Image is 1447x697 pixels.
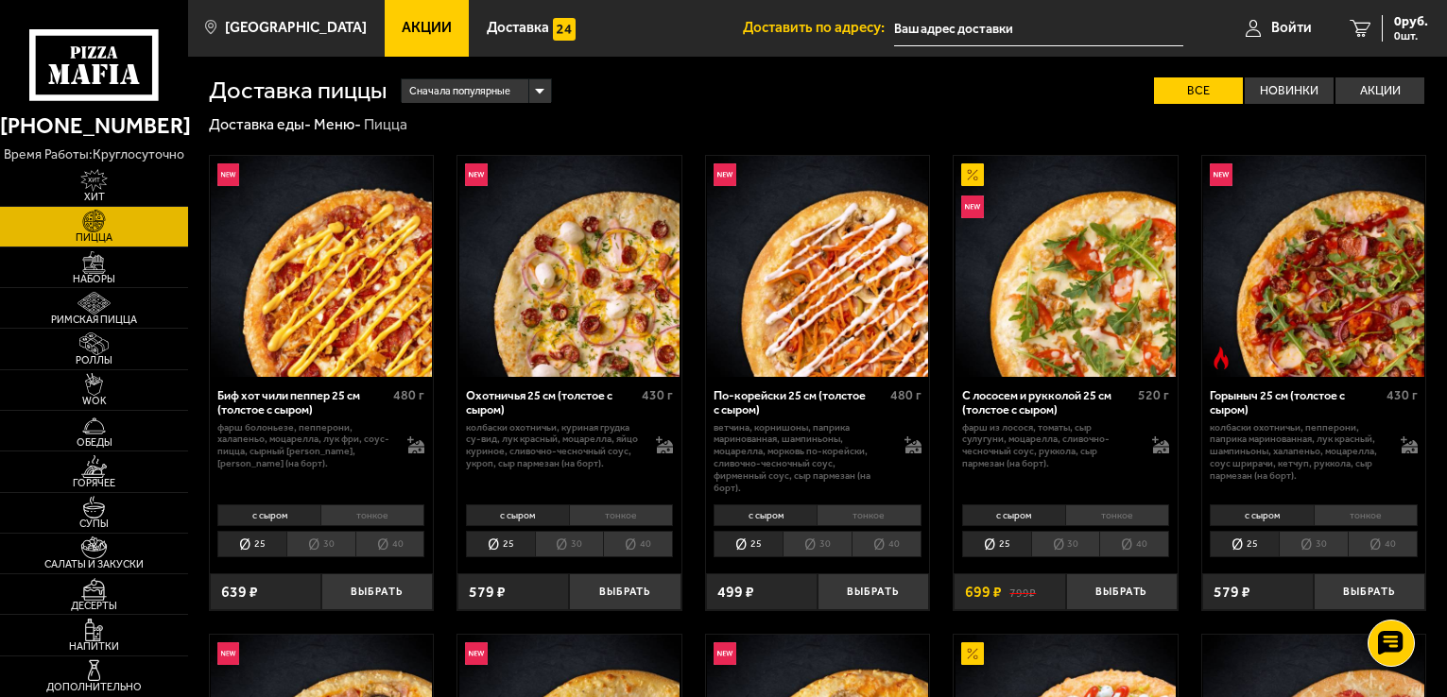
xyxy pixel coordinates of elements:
li: 40 [603,531,673,557]
span: 430 г [642,387,673,403]
p: фарш болоньезе, пепперони, халапеньо, моцарелла, лук фри, соус-пицца, сырный [PERSON_NAME], [PERS... [217,422,392,470]
li: 40 [1348,531,1418,557]
a: АкционныйНовинкаС лососем и рукколой 25 см (толстое с сыром) [954,156,1178,377]
span: 579 ₽ [469,585,506,600]
a: Меню- [314,115,361,133]
div: Горыныч 25 см (толстое с сыром) [1210,388,1381,417]
button: Выбрать [1066,573,1178,610]
a: НовинкаБиф хот чили пеппер 25 см (толстое с сыром) [210,156,434,377]
span: Доставка [487,21,549,35]
span: 579 ₽ [1214,585,1250,600]
img: По-корейски 25 см (толстое с сыром) [707,156,928,377]
input: Ваш адрес доставки [894,11,1183,46]
li: 40 [355,531,425,557]
s: 799 ₽ [1009,585,1036,600]
span: 0 руб. [1394,15,1428,28]
span: 639 ₽ [221,585,258,600]
a: НовинкаОхотничья 25 см (толстое с сыром) [457,156,681,377]
img: Новинка [217,642,240,665]
li: тонкое [1314,504,1418,526]
span: 480 г [393,387,424,403]
img: Акционный [961,163,984,186]
li: с сыром [217,504,320,526]
img: Новинка [1210,163,1232,186]
a: Доставка еды- [209,115,311,133]
img: Новинка [714,163,736,186]
span: 520 г [1138,387,1169,403]
li: тонкое [817,504,921,526]
img: Новинка [217,163,240,186]
button: Выбрать [569,573,680,610]
img: Острое блюдо [1210,347,1232,369]
button: Выбрать [321,573,433,610]
img: Новинка [714,642,736,665]
li: с сыром [714,504,817,526]
a: НовинкаОстрое блюдоГорыныч 25 см (толстое с сыром) [1202,156,1426,377]
span: 480 г [890,387,922,403]
li: тонкое [320,504,424,526]
li: 30 [1279,531,1348,557]
span: Акции [402,21,452,35]
img: С лососем и рукколой 25 см (толстое с сыром) [956,156,1177,377]
label: Новинки [1245,77,1334,105]
li: с сыром [962,504,1065,526]
img: Охотничья 25 см (толстое с сыром) [459,156,680,377]
li: 40 [852,531,922,557]
li: 30 [1031,531,1100,557]
li: 25 [962,531,1031,557]
img: Новинка [465,163,488,186]
label: Все [1154,77,1243,105]
a: НовинкаПо-корейски 25 см (толстое с сыром) [706,156,930,377]
div: По-корейски 25 см (толстое с сыром) [714,388,885,417]
span: Войти [1271,21,1312,35]
div: С лососем и рукколой 25 см (толстое с сыром) [962,388,1133,417]
img: Новинка [465,642,488,665]
p: колбаски Охотничьи, пепперони, паприка маринованная, лук красный, шампиньоны, халапеньо, моцарелл... [1210,422,1385,483]
h1: Доставка пиццы [209,78,387,103]
div: Охотничья 25 см (толстое с сыром) [466,388,637,417]
span: Доставить по адресу: [743,21,894,35]
img: Новинка [961,195,984,218]
li: 30 [535,531,604,557]
p: колбаски охотничьи, куриная грудка су-вид, лук красный, моцарелла, яйцо куриное, сливочно-чесночн... [466,422,641,470]
div: Биф хот чили пеппер 25 см (толстое с сыром) [217,388,388,417]
span: [GEOGRAPHIC_DATA] [225,21,367,35]
img: Акционный [961,642,984,665]
li: 25 [217,531,286,557]
li: 25 [714,531,783,557]
p: ветчина, корнишоны, паприка маринованная, шампиньоны, моцарелла, морковь по-корейски, сливочно-че... [714,422,888,495]
img: Горыныч 25 см (толстое с сыром) [1203,156,1424,377]
li: с сыром [466,504,569,526]
img: 15daf4d41897b9f0e9f617042186c801.svg [553,18,576,41]
li: 25 [466,531,535,557]
li: 30 [783,531,852,557]
span: 499 ₽ [717,585,754,600]
span: 0 шт. [1394,30,1428,42]
li: 40 [1099,531,1169,557]
span: 430 г [1387,387,1418,403]
img: Биф хот чили пеппер 25 см (толстое с сыром) [211,156,432,377]
li: 25 [1210,531,1279,557]
button: Выбрать [818,573,929,610]
button: Выбрать [1314,573,1425,610]
li: с сыром [1210,504,1313,526]
div: Пицца [364,115,407,135]
span: Сначала популярные [409,77,510,106]
span: 699 ₽ [965,585,1002,600]
p: фарш из лосося, томаты, сыр сулугуни, моцарелла, сливочно-чесночный соус, руккола, сыр пармезан (... [962,422,1137,470]
li: тонкое [1065,504,1169,526]
label: Акции [1335,77,1424,105]
li: 30 [286,531,355,557]
li: тонкое [569,504,673,526]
